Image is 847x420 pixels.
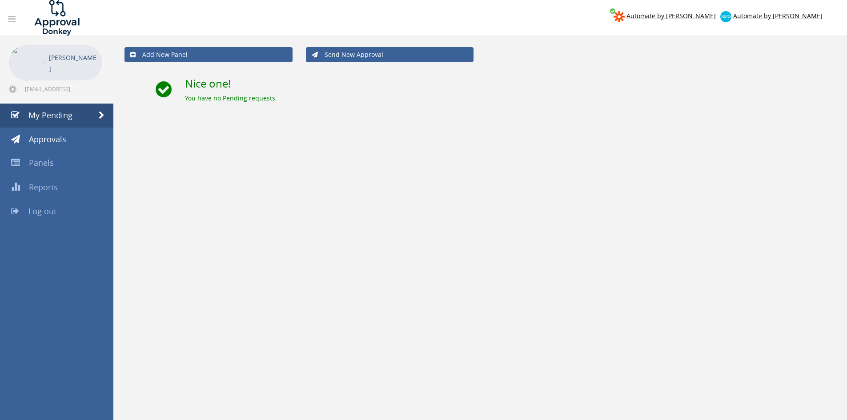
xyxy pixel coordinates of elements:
a: Send New Approval [306,47,474,62]
span: My Pending [28,110,72,120]
div: You have no Pending requests. [185,94,836,103]
span: Automate by [PERSON_NAME] [626,12,716,20]
span: Automate by [PERSON_NAME] [733,12,823,20]
span: [EMAIL_ADDRESS][DOMAIN_NAME] [25,85,100,92]
h2: Nice one! [185,78,836,89]
span: Approvals [29,134,66,144]
span: Log out [28,206,56,216]
img: zapier-logomark.png [614,11,625,22]
span: Reports [29,182,58,192]
img: xero-logo.png [720,11,731,22]
p: [PERSON_NAME] [49,52,98,74]
span: Panels [29,157,54,168]
a: Add New Panel [124,47,293,62]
